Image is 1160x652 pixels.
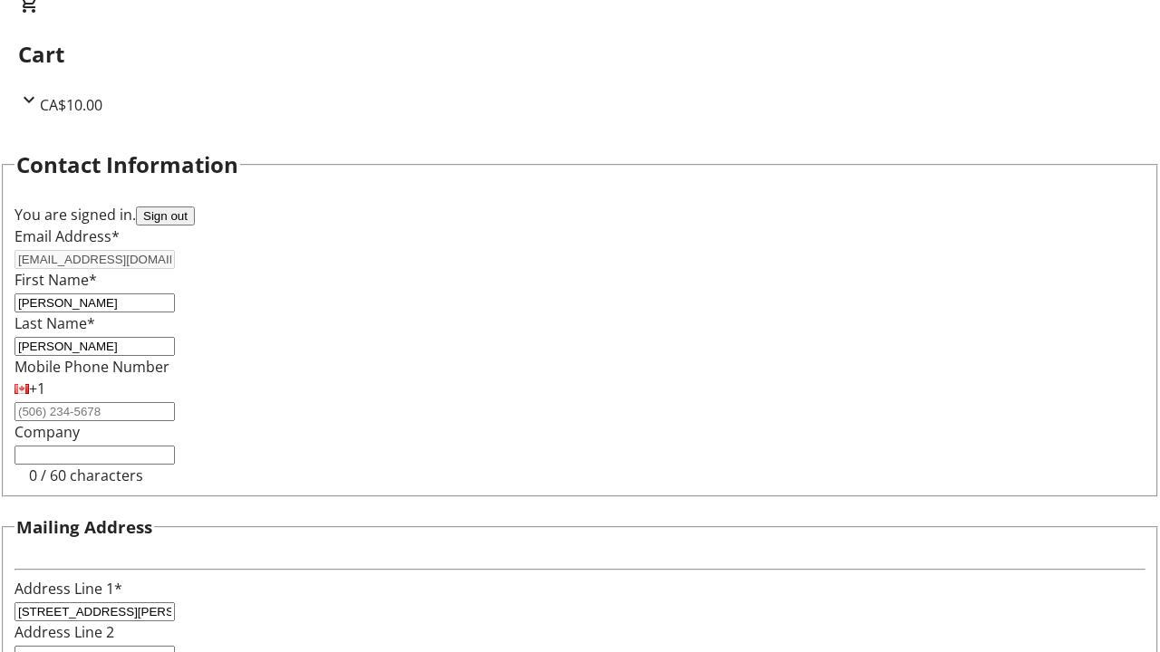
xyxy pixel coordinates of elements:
input: (506) 234-5678 [14,402,175,421]
h2: Cart [18,38,1142,71]
label: Address Line 2 [14,622,114,642]
tr-character-limit: 0 / 60 characters [29,465,143,485]
h3: Mailing Address [16,514,152,540]
label: First Name* [14,270,97,290]
h2: Contact Information [16,149,238,181]
label: Address Line 1* [14,579,122,599]
div: You are signed in. [14,204,1145,225]
label: Last Name* [14,313,95,333]
input: Address [14,602,175,621]
button: Sign out [136,206,195,225]
label: Email Address* [14,226,120,246]
label: Mobile Phone Number [14,357,169,377]
label: Company [14,422,80,442]
span: CA$10.00 [40,95,102,115]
